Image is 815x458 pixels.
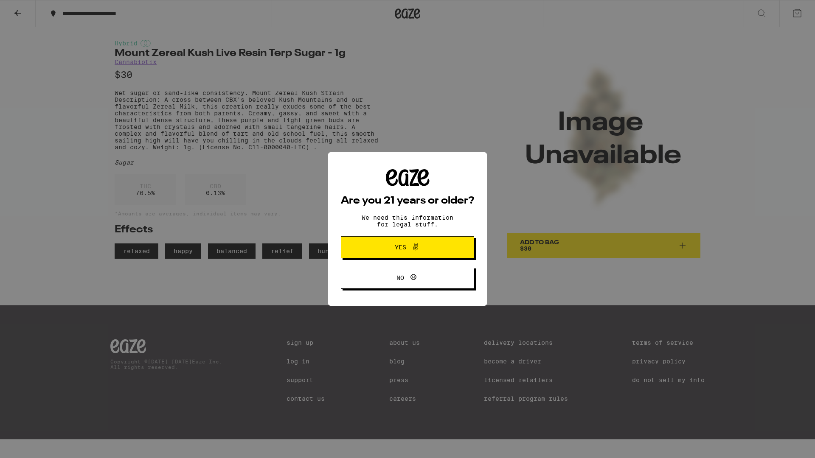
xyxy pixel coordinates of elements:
[341,236,474,258] button: Yes
[395,244,406,250] span: Yes
[341,267,474,289] button: No
[341,196,474,206] h2: Are you 21 years or older?
[396,275,404,281] span: No
[354,214,461,228] p: We need this information for legal stuff.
